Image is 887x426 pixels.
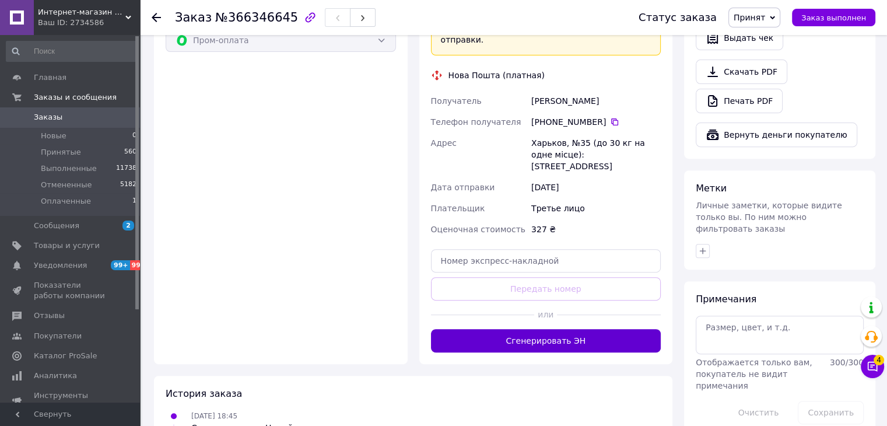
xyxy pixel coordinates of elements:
[6,41,138,62] input: Поиск
[696,183,727,194] span: Метки
[34,371,77,381] span: Аналитика
[639,12,717,23] div: Статус заказа
[830,358,864,367] span: 300 / 300
[175,11,212,25] span: Заказ
[874,355,884,365] span: 4
[122,221,134,231] span: 2
[152,12,161,23] div: Вернуться назад
[696,123,857,147] button: Вернуть деньги покупателю
[38,18,140,28] div: Ваш ID: 2734586
[166,388,242,399] span: История заказа
[531,116,661,128] div: [PHONE_NUMBER]
[529,90,663,111] div: [PERSON_NAME]
[34,351,97,361] span: Каталог ProSale
[34,280,108,301] span: Показатели работы компании
[801,13,866,22] span: Заказ выполнен
[431,249,661,273] input: Номер экспресс-накладной
[132,196,136,207] span: 1
[431,225,526,234] span: Оценочная стоимость
[124,147,136,158] span: 560
[215,11,298,25] span: №366346645
[41,163,97,174] span: Выполненные
[696,60,787,84] a: Скачать PDF
[431,183,495,192] span: Дата отправки
[34,310,65,321] span: Отзывы
[38,7,125,18] span: Интернет-магазин "MIXTORG"
[696,26,783,50] button: Выдать чек
[529,219,663,240] div: 327 ₴
[431,204,485,213] span: Плательщик
[696,201,842,233] span: Личные заметки, которые видите только вы. По ним можно фильтровать заказы
[696,294,756,305] span: Примечания
[861,355,884,378] button: Чат с покупателем4
[111,260,130,270] span: 99+
[34,331,82,341] span: Покупатели
[41,196,91,207] span: Оплаченные
[431,138,457,148] span: Адрес
[792,9,875,26] button: Заказ выполнен
[696,89,783,113] a: Печать PDF
[41,131,66,141] span: Новые
[34,92,117,103] span: Заказы и сообщения
[34,221,79,231] span: Сообщения
[696,358,812,390] span: Отображается только вам, покупатель не видит примечания
[34,260,87,271] span: Уведомления
[130,260,149,270] span: 99+
[431,329,661,352] button: Сгенерировать ЭН
[734,13,765,22] span: Принят
[34,72,66,83] span: Главная
[534,309,557,320] span: или
[529,132,663,177] div: Харьков, №35 (до 30 кг на одне місце): [STREET_ADDRESS]
[191,412,237,420] span: [DATE] 18:45
[34,390,108,411] span: Инструменты вебмастера и SEO
[34,112,62,123] span: Заказы
[120,180,136,190] span: 5182
[529,177,663,198] div: [DATE]
[116,163,136,174] span: 11738
[132,131,136,141] span: 0
[41,180,92,190] span: Отмененные
[41,147,81,158] span: Принятые
[34,240,100,251] span: Товары и услуги
[446,69,548,81] div: Нова Пошта (платная)
[431,96,482,106] span: Получатель
[431,117,521,127] span: Телефон получателя
[529,198,663,219] div: Третье лицо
